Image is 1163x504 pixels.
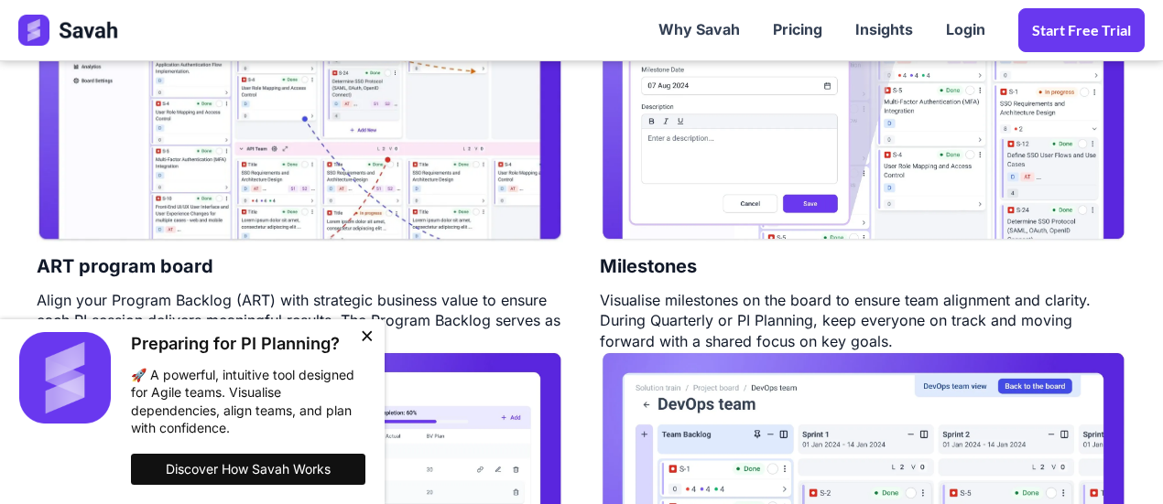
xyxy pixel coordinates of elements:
[600,290,1126,351] div: Visualise milestones on the board to ensure team alignment and clarity. During Quarterly or PI Pl...
[348,319,385,356] button: Close
[642,2,756,59] a: Why Savah
[600,242,697,290] h4: Milestones
[19,332,111,424] img: dialog featured image
[131,366,365,437] p: 🚀 A powerful, intuitive tool designed for Agile teams. Visualise dependencies, align teams, and p...
[1071,416,1163,504] iframe: Chat Widget
[37,242,213,290] h4: ART program board
[756,2,839,59] a: Pricing
[131,332,346,355] h4: Preparing for PI Planning?
[37,290,563,351] div: Align your Program Backlog (ART) with strategic business value to ensure each PI session delivers...
[839,2,929,59] a: Insights
[1018,8,1145,52] a: Start Free trial
[131,454,365,485] a: Discover How Savah Works
[929,2,1002,59] a: Login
